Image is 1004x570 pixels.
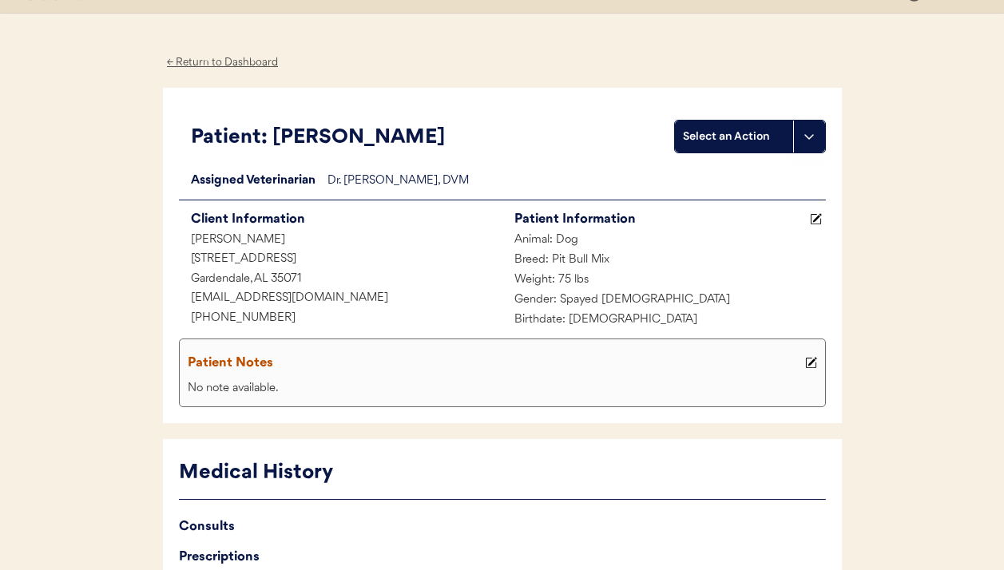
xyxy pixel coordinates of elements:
[179,516,826,538] div: Consults
[179,546,826,568] div: Prescriptions
[179,289,502,309] div: [EMAIL_ADDRESS][DOMAIN_NAME]
[188,352,801,374] div: Patient Notes
[502,251,826,271] div: Breed: Pit Bull Mix
[179,270,502,290] div: Gardendale, AL 35071
[502,231,826,251] div: Animal: Dog
[327,172,826,192] div: Dr. [PERSON_NAME], DVM
[502,271,826,291] div: Weight: 75 lbs
[514,208,806,231] div: Patient Information
[191,208,502,231] div: Client Information
[179,172,327,192] div: Assigned Veterinarian
[163,53,283,72] div: ← Return to Dashboard
[502,311,826,331] div: Birthdate: [DEMOGRAPHIC_DATA]
[184,379,821,399] div: No note available.
[179,231,502,251] div: [PERSON_NAME]
[502,291,826,311] div: Gender: Spayed [DEMOGRAPHIC_DATA]
[179,458,826,489] div: Medical History
[179,309,502,329] div: [PHONE_NUMBER]
[683,129,785,144] div: Select an Action
[191,123,674,153] div: Patient: [PERSON_NAME]
[179,250,502,270] div: [STREET_ADDRESS]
